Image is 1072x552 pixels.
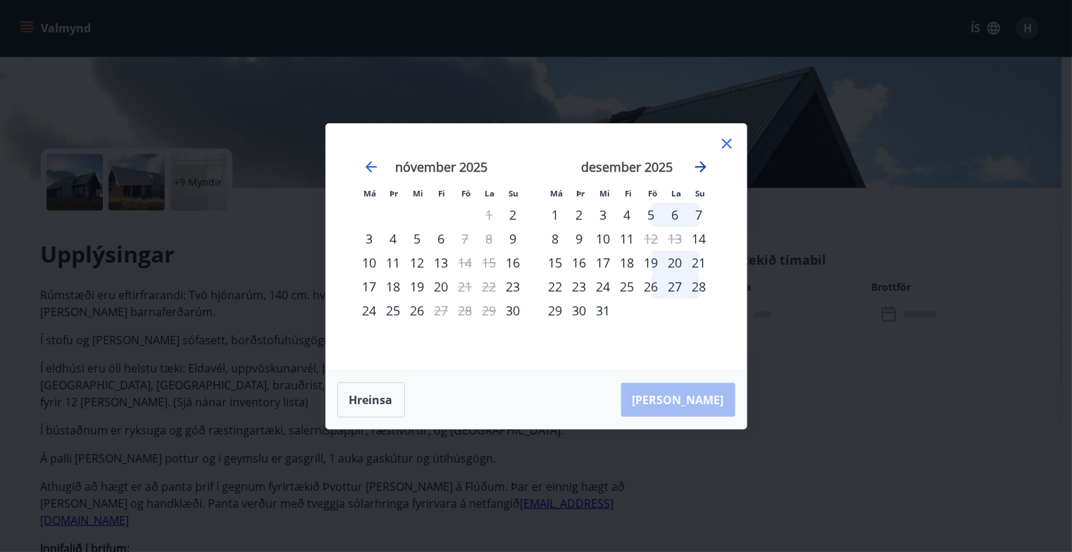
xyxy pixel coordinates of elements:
[544,251,568,275] div: 15
[663,203,687,227] td: Choose laugardagur, 6. desember 2025 as your check-in date. It’s available.
[406,251,430,275] div: 12
[454,275,478,299] td: Not available. föstudagur, 21. nóvember 2025
[616,275,640,299] td: Choose fimmtudagur, 25. desember 2025 as your check-in date. It’s available.
[501,251,525,275] div: Aðeins innritun í boði
[616,251,640,275] td: Choose fimmtudagur, 18. desember 2025 as your check-in date. It’s available.
[501,251,525,275] td: Choose sunnudagur, 16. nóvember 2025 as your check-in date. It’s available.
[544,203,568,227] div: 1
[582,158,673,175] strong: desember 2025
[568,251,592,275] div: 16
[430,299,454,322] div: Aðeins útritun í boði
[501,227,525,251] td: Choose sunnudagur, 9. nóvember 2025 as your check-in date. It’s available.
[640,275,663,299] td: Choose föstudagur, 26. desember 2025 as your check-in date. It’s available.
[406,227,430,251] td: Choose miðvikudagur, 5. nóvember 2025 as your check-in date. It’s available.
[439,188,446,199] small: Fi
[568,227,592,251] div: 9
[478,299,501,322] td: Not available. laugardagur, 29. nóvember 2025
[687,203,711,227] td: Choose sunnudagur, 7. desember 2025 as your check-in date. It’s available.
[592,251,616,275] td: Choose miðvikudagur, 17. desember 2025 as your check-in date. It’s available.
[592,251,616,275] div: 17
[696,188,706,199] small: Su
[382,251,406,275] td: Choose þriðjudagur, 11. nóvember 2025 as your check-in date. It’s available.
[687,227,711,251] td: Choose sunnudagur, 14. desember 2025 as your check-in date. It’s available.
[358,251,382,275] div: 10
[568,227,592,251] td: Choose þriðjudagur, 9. desember 2025 as your check-in date. It’s available.
[454,227,478,251] td: Not available. föstudagur, 7. nóvember 2025
[343,141,730,353] div: Calendar
[430,275,454,299] div: 20
[406,275,430,299] div: 19
[663,227,687,251] td: Not available. laugardagur, 13. desember 2025
[616,227,640,251] div: 11
[461,188,470,199] small: Fö
[501,203,525,227] div: Aðeins innritun í boði
[509,188,519,199] small: Su
[358,299,382,322] td: Choose mánudagur, 24. nóvember 2025 as your check-in date. It’s available.
[358,275,382,299] td: Choose mánudagur, 17. nóvember 2025 as your check-in date. It’s available.
[430,275,454,299] td: Choose fimmtudagur, 20. nóvember 2025 as your check-in date. It’s available.
[616,251,640,275] div: 18
[592,227,616,251] td: Choose miðvikudagur, 10. desember 2025 as your check-in date. It’s available.
[478,251,501,275] td: Not available. laugardagur, 15. nóvember 2025
[364,188,377,199] small: Má
[382,275,406,299] div: 18
[616,227,640,251] td: Choose fimmtudagur, 11. desember 2025 as your check-in date. It’s available.
[687,203,711,227] div: 7
[568,299,592,322] td: Choose þriðjudagur, 30. desember 2025 as your check-in date. It’s available.
[358,251,382,275] td: Choose mánudagur, 10. nóvember 2025 as your check-in date. It’s available.
[406,227,430,251] div: 5
[648,188,657,199] small: Fö
[544,299,568,322] div: 29
[430,251,454,275] td: Choose fimmtudagur, 13. nóvember 2025 as your check-in date. It’s available.
[454,251,478,275] div: Aðeins útritun í boði
[672,188,682,199] small: La
[382,299,406,322] div: 25
[501,275,525,299] td: Choose sunnudagur, 23. nóvember 2025 as your check-in date. It’s available.
[544,251,568,275] td: Choose mánudagur, 15. desember 2025 as your check-in date. It’s available.
[406,275,430,299] td: Choose miðvikudagur, 19. nóvember 2025 as your check-in date. It’s available.
[568,251,592,275] td: Choose þriðjudagur, 16. desember 2025 as your check-in date. It’s available.
[501,203,525,227] td: Choose sunnudagur, 2. nóvember 2025 as your check-in date. It’s available.
[592,203,616,227] div: 3
[663,275,687,299] td: Choose laugardagur, 27. desember 2025 as your check-in date. It’s available.
[592,203,616,227] td: Choose miðvikudagur, 3. desember 2025 as your check-in date. It’s available.
[382,275,406,299] td: Choose þriðjudagur, 18. nóvember 2025 as your check-in date. It’s available.
[544,203,568,227] td: Choose mánudagur, 1. desember 2025 as your check-in date. It’s available.
[406,299,430,322] div: 26
[501,227,525,251] div: Aðeins innritun í boði
[544,275,568,299] div: 22
[568,275,592,299] div: 23
[430,227,454,251] td: Choose fimmtudagur, 6. nóvember 2025 as your check-in date. It’s available.
[663,251,687,275] td: Choose laugardagur, 20. desember 2025 as your check-in date. It’s available.
[568,275,592,299] td: Choose þriðjudagur, 23. desember 2025 as your check-in date. It’s available.
[358,299,382,322] div: 24
[382,227,406,251] td: Choose þriðjudagur, 4. nóvember 2025 as your check-in date. It’s available.
[687,251,711,275] td: Choose sunnudagur, 21. desember 2025 as your check-in date. It’s available.
[568,299,592,322] div: 30
[616,203,640,227] td: Choose fimmtudagur, 4. desember 2025 as your check-in date. It’s available.
[478,275,501,299] td: Not available. laugardagur, 22. nóvember 2025
[382,227,406,251] div: 4
[382,251,406,275] div: 11
[430,299,454,322] td: Not available. fimmtudagur, 27. nóvember 2025
[454,275,478,299] div: Aðeins útritun í boði
[544,275,568,299] td: Choose mánudagur, 22. desember 2025 as your check-in date. It’s available.
[395,158,487,175] strong: nóvember 2025
[625,188,632,199] small: Fi
[568,203,592,227] td: Choose þriðjudagur, 2. desember 2025 as your check-in date. It’s available.
[616,203,640,227] div: 4
[616,275,640,299] div: 25
[406,251,430,275] td: Choose miðvikudagur, 12. nóvember 2025 as your check-in date. It’s available.
[413,188,423,199] small: Mi
[501,299,525,322] div: Aðeins innritun í boði
[544,299,568,322] td: Choose mánudagur, 29. desember 2025 as your check-in date. It’s available.
[544,227,568,251] td: Choose mánudagur, 8. desember 2025 as your check-in date. It’s available.
[687,227,711,251] div: Aðeins innritun í boði
[592,299,616,322] td: Choose miðvikudagur, 31. desember 2025 as your check-in date. It’s available.
[478,203,501,227] td: Not available. laugardagur, 1. nóvember 2025
[406,299,430,322] td: Choose miðvikudagur, 26. nóvember 2025 as your check-in date. It’s available.
[485,188,495,199] small: La
[454,227,478,251] div: Aðeins útritun í boði
[430,251,454,275] div: 13
[568,203,592,227] div: 2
